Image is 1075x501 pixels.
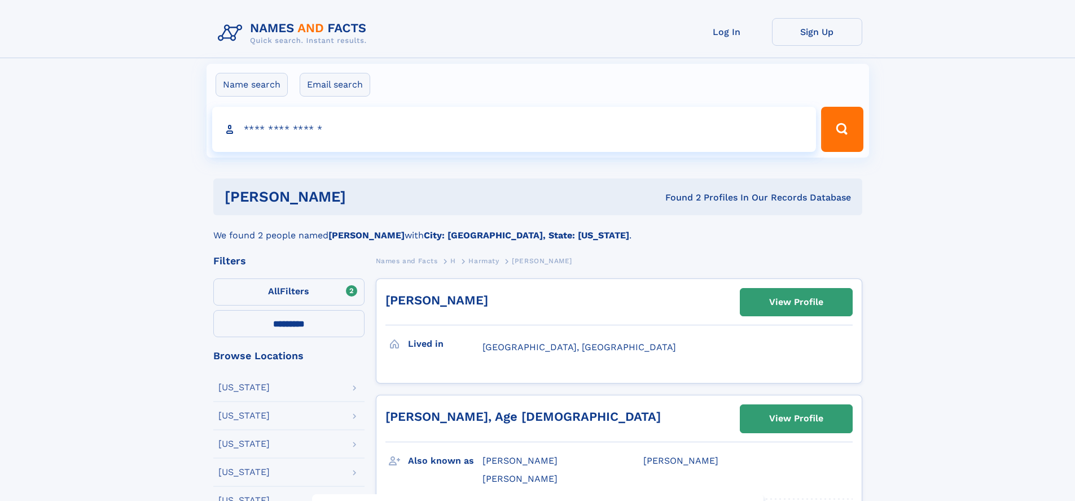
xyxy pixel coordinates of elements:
span: [PERSON_NAME] [643,455,718,466]
a: Sign Up [772,18,862,46]
input: search input [212,107,817,152]
a: [PERSON_NAME], Age [DEMOGRAPHIC_DATA] [385,409,661,424]
div: [US_STATE] [218,468,270,477]
label: Filters [213,278,365,306]
div: View Profile [769,289,823,315]
b: City: [GEOGRAPHIC_DATA], State: [US_STATE] [424,230,629,241]
span: [PERSON_NAME] [512,257,572,265]
a: View Profile [740,405,852,432]
span: [PERSON_NAME] [482,455,558,466]
div: View Profile [769,406,823,432]
button: Search Button [821,107,863,152]
a: [PERSON_NAME] [385,293,488,307]
a: H [450,254,456,268]
div: Found 2 Profiles In Our Records Database [506,191,851,204]
span: All [268,286,280,297]
h3: Lived in [408,334,482,354]
span: H [450,257,456,265]
span: [GEOGRAPHIC_DATA], [GEOGRAPHIC_DATA] [482,342,676,352]
div: [US_STATE] [218,411,270,420]
label: Name search [216,73,288,97]
span: [PERSON_NAME] [482,473,558,484]
span: Harmaty [468,257,499,265]
a: Names and Facts [376,254,438,268]
img: Logo Names and Facts [213,18,376,49]
a: Log In [682,18,772,46]
div: We found 2 people named with . [213,215,862,242]
div: [US_STATE] [218,439,270,448]
a: Harmaty [468,254,499,268]
div: [US_STATE] [218,383,270,392]
div: Browse Locations [213,351,365,361]
b: [PERSON_NAME] [328,230,405,241]
label: Email search [300,73,370,97]
h1: [PERSON_NAME] [225,190,506,204]
h3: Also known as [408,451,482,470]
div: Filters [213,256,365,266]
a: View Profile [740,289,852,316]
